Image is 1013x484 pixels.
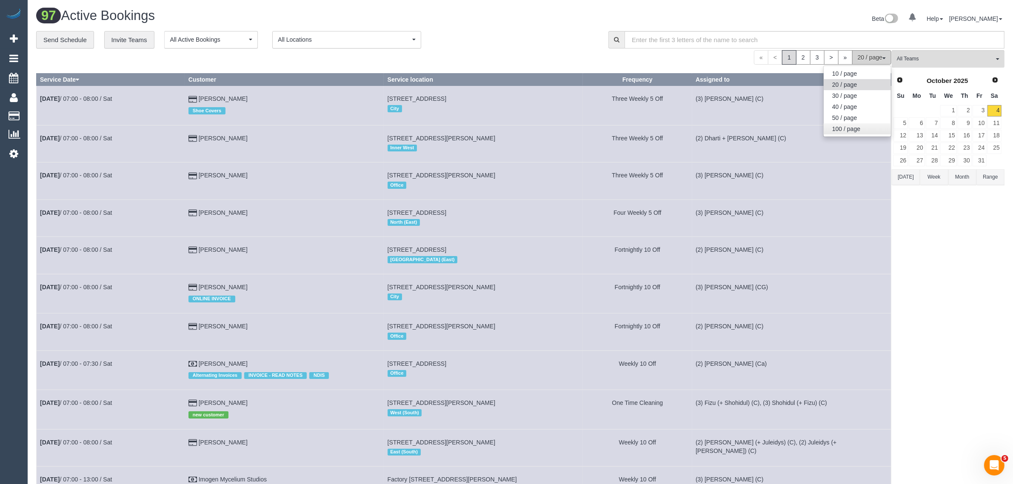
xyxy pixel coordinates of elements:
b: [DATE] [40,95,60,102]
span: 5 [1002,455,1008,462]
span: [GEOGRAPHIC_DATA] (East) [388,256,457,263]
a: Invite Teams [104,31,154,49]
span: ONLINE INVOICE [188,296,235,302]
span: [STREET_ADDRESS][PERSON_NAME] [388,399,496,406]
i: Credit Card Payment [188,173,197,179]
a: [PERSON_NAME] [199,439,248,446]
th: Service location [384,74,583,86]
td: Assigned to [692,390,891,429]
th: Customer [185,74,384,86]
i: Credit Card Payment [188,285,197,290]
b: [DATE] [40,360,60,367]
a: 4 [987,105,1002,117]
td: Frequency [583,313,692,350]
div: Location [388,254,579,265]
i: Credit Card Payment [188,97,197,102]
ol: All Teams [892,50,1004,63]
td: Customer [185,429,384,466]
span: Inner West [388,145,417,151]
span: All Locations [278,35,410,44]
a: 28 [926,155,940,166]
td: Schedule date [37,86,185,125]
a: [DATE]/ 07:00 - 08:00 / Sat [40,246,112,253]
td: Service location [384,237,583,274]
span: Thursday [961,92,968,99]
a: [DATE]/ 07:00 - 07:30 / Sat [40,360,112,367]
a: 2 [958,105,972,117]
i: Credit Card Payment [188,210,197,216]
th: Service Date [37,74,185,86]
span: East (South) [388,449,421,456]
td: Customer [185,274,384,313]
b: [DATE] [40,323,60,330]
a: 25 [987,142,1002,154]
b: [DATE] [40,284,60,290]
a: 3 [973,105,987,117]
a: [DATE]/ 07:00 - 08:00 / Sat [40,172,112,179]
a: 1 [940,105,956,117]
a: [PERSON_NAME] [199,246,248,253]
span: Friday [976,92,982,99]
a: Automaid Logo [5,9,22,20]
a: 14 [926,130,940,141]
a: Help [927,15,943,22]
a: 100 / page [824,123,891,134]
b: [DATE] [40,439,60,446]
button: All Active Bookings [164,31,258,48]
i: Credit Card Payment [188,440,197,446]
span: [STREET_ADDRESS] [388,209,446,216]
span: [STREET_ADDRESS] [388,95,446,102]
b: [DATE] [40,172,60,179]
span: October [927,77,952,84]
td: Frequency [583,199,692,236]
a: [DATE]/ 07:00 - 08:00 / Sat [40,284,112,290]
a: [DATE]/ 07:00 - 08:00 / Sat [40,95,112,102]
span: [STREET_ADDRESS][PERSON_NAME] [388,323,496,330]
td: Assigned to [692,429,891,466]
span: Saturday [991,92,998,99]
span: Shoe Covers [188,107,225,114]
button: All Teams [892,50,1004,68]
a: [DATE]/ 07:00 - 08:00 / Sat [40,209,112,216]
a: 22 [940,142,956,154]
span: [STREET_ADDRESS] [388,246,446,253]
a: 40 / page [824,101,891,112]
span: All Active Bookings [170,35,247,44]
div: Location [388,330,579,342]
div: Location [388,407,579,418]
a: 17 [973,130,987,141]
a: [DATE]/ 07:00 - 08:00 / Sat [40,323,112,330]
div: Location [388,179,579,191]
a: > [824,50,839,65]
span: [STREET_ADDRESS][PERSON_NAME] [388,439,496,446]
td: Schedule date [37,350,185,390]
a: Beta [872,15,899,22]
div: Location [388,447,579,458]
span: « [754,50,768,65]
button: Range [976,169,1004,185]
b: [DATE] [40,399,60,406]
span: City [388,293,402,300]
a: 5 [893,117,908,129]
td: Assigned to [692,125,891,162]
a: Prev [894,74,906,86]
td: Customer [185,390,384,429]
a: 30 / page [824,90,891,101]
span: Office [388,333,406,339]
th: Assigned to [692,74,891,86]
a: [DATE]/ 07:00 - 08:00 / Sat [40,135,112,142]
button: 20 / page [852,50,891,65]
a: 9 [958,117,972,129]
a: [PERSON_NAME] [199,284,248,290]
a: [PERSON_NAME] [199,323,248,330]
div: Location [388,291,579,302]
td: Frequency [583,390,692,429]
td: Service location [384,86,583,125]
a: 19 [893,142,908,154]
a: 21 [926,142,940,154]
b: [DATE] [40,209,60,216]
iframe: Intercom live chat [984,455,1004,475]
span: Factory [STREET_ADDRESS][PERSON_NAME] [388,476,517,483]
a: [PERSON_NAME] [199,399,248,406]
button: All Locations [272,31,421,48]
